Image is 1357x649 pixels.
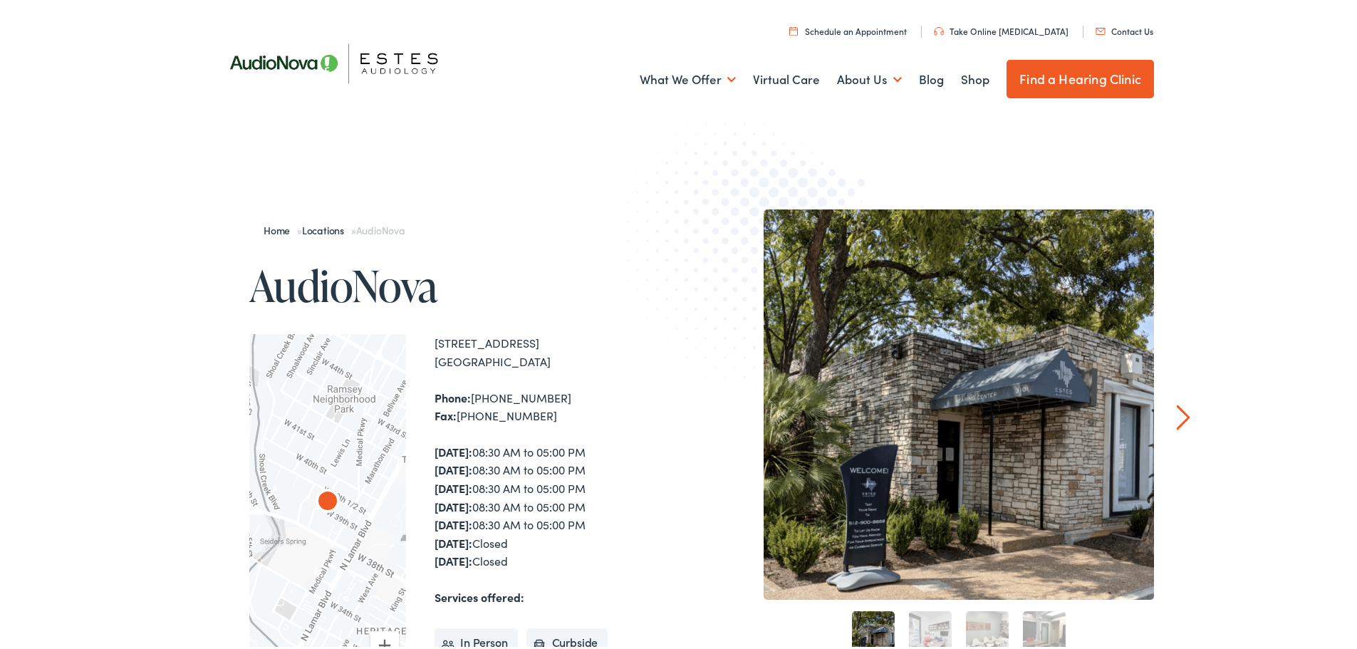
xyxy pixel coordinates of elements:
[789,24,798,33] img: utility icon
[961,51,989,103] a: Shop
[305,477,350,523] div: AudioNova
[435,514,472,529] strong: [DATE]:
[264,220,297,234] a: Home
[789,22,907,34] a: Schedule an Appointment
[302,220,351,234] a: Locations
[435,477,472,493] strong: [DATE]:
[934,24,944,33] img: utility icon
[640,51,736,103] a: What We Offer
[435,441,472,457] strong: [DATE]:
[435,405,457,420] strong: Fax:
[435,459,472,474] strong: [DATE]:
[435,386,684,422] div: [PHONE_NUMBER] [PHONE_NUMBER]
[356,220,405,234] span: AudioNova
[435,550,472,566] strong: [DATE]:
[1177,402,1190,427] a: Next
[435,532,472,548] strong: [DATE]:
[1007,57,1154,95] a: Find a Hearing Clinic
[435,586,524,602] strong: Services offered:
[435,440,684,568] div: 08:30 AM to 05:00 PM 08:30 AM to 05:00 PM 08:30 AM to 05:00 PM 08:30 AM to 05:00 PM 08:30 AM to 0...
[1096,22,1153,34] a: Contact Us
[264,220,405,234] span: » »
[249,259,684,306] h1: AudioNova
[934,22,1069,34] a: Take Online [MEDICAL_DATA]
[435,387,471,403] strong: Phone:
[435,331,684,368] div: [STREET_ADDRESS] [GEOGRAPHIC_DATA]
[837,51,902,103] a: About Us
[753,51,820,103] a: Virtual Care
[435,496,472,512] strong: [DATE]:
[1096,25,1106,32] img: utility icon
[919,51,944,103] a: Blog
